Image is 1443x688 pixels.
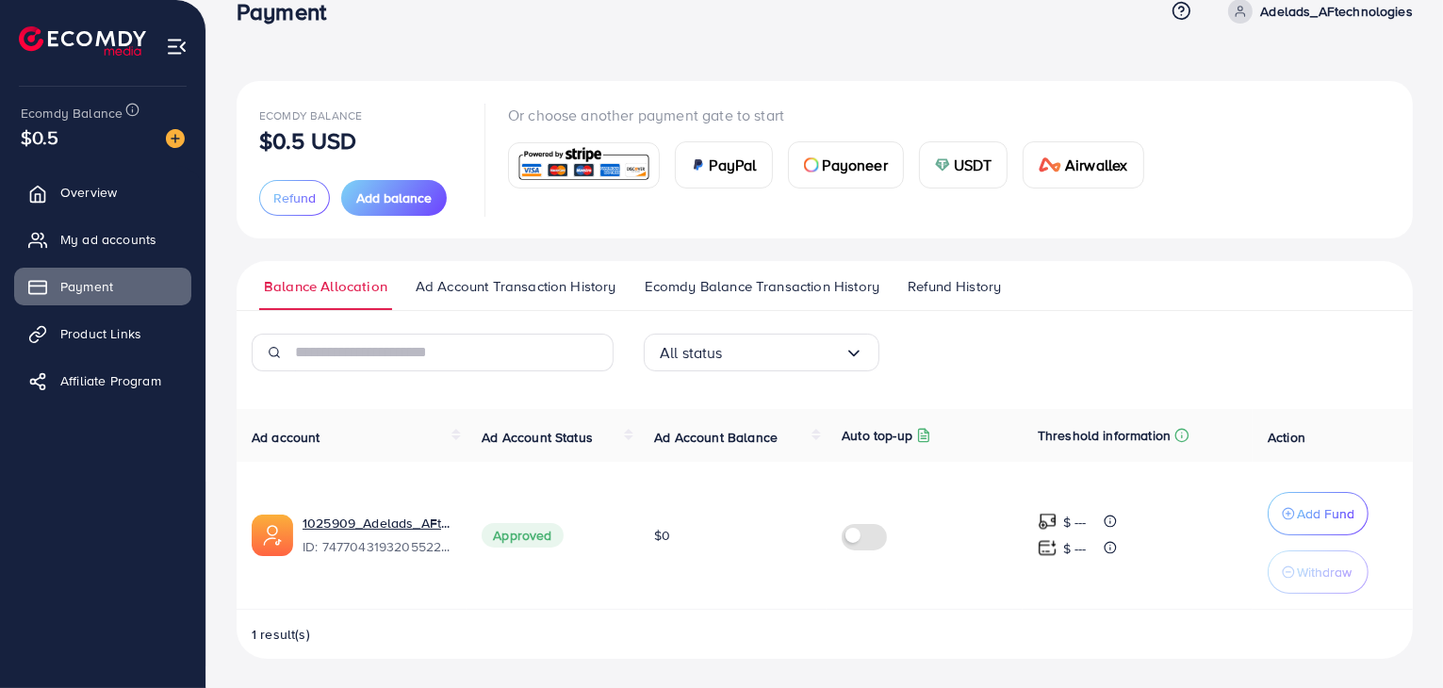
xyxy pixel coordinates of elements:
a: Affiliate Program [14,362,191,400]
a: Overview [14,173,191,211]
span: USDT [954,154,992,176]
span: All status [660,338,723,368]
img: card [1039,157,1061,172]
img: ic-ads-acc.e4c84228.svg [252,515,293,556]
a: 1025909_Adelads_AFtechnologies_1740884796376 [303,514,451,532]
div: <span class='underline'>1025909_Adelads_AFtechnologies_1740884796376</span></br>7477043193205522448 [303,514,451,557]
img: card [691,157,706,172]
span: ID: 7477043193205522448 [303,537,451,556]
span: Ecomdy Balance [259,107,362,123]
span: Affiliate Program [60,371,161,390]
p: Withdraw [1297,561,1352,583]
a: card [508,142,660,188]
img: menu [166,36,188,57]
button: Add Fund [1268,492,1369,535]
a: cardPayoneer [788,141,904,188]
span: Ad Account Status [482,428,593,447]
span: Action [1268,428,1305,447]
span: $0 [654,526,670,545]
span: Refund History [908,276,1001,297]
img: image [166,129,185,148]
a: Payment [14,268,191,305]
a: cardPayPal [675,141,773,188]
span: Ecomdy Balance Transaction History [645,276,879,297]
div: Search for option [644,334,879,371]
p: Add Fund [1297,502,1354,525]
img: logo [19,26,146,56]
span: Airwallex [1065,154,1127,176]
span: Ecomdy Balance [21,104,123,123]
p: Or choose another payment gate to start [508,104,1159,126]
img: card [804,157,819,172]
button: Refund [259,180,330,216]
span: Ad Account Balance [654,428,778,447]
button: Add balance [341,180,447,216]
span: Payment [60,277,113,296]
a: Product Links [14,315,191,352]
button: Withdraw [1268,550,1369,594]
span: Approved [482,523,563,548]
p: Auto top-up [842,424,912,447]
span: PayPal [710,154,757,176]
span: My ad accounts [60,230,156,249]
span: Refund [273,188,316,207]
span: $0.5 [21,123,59,151]
span: Ad Account Transaction History [416,276,616,297]
p: $ --- [1063,537,1087,560]
span: 1 result(s) [252,625,310,644]
p: $0.5 USD [259,129,356,152]
a: My ad accounts [14,221,191,258]
img: card [515,145,653,186]
img: card [935,157,950,172]
span: Ad account [252,428,320,447]
span: Balance Allocation [264,276,387,297]
span: Overview [60,183,117,202]
img: top-up amount [1038,512,1058,532]
img: top-up amount [1038,538,1058,558]
span: Payoneer [823,154,888,176]
p: Threshold information [1038,424,1171,447]
a: cardAirwallex [1023,141,1143,188]
a: cardUSDT [919,141,1008,188]
span: Product Links [60,324,141,343]
input: Search for option [723,338,844,368]
span: Add balance [356,188,432,207]
iframe: Chat [1363,603,1429,674]
p: $ --- [1063,511,1087,533]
